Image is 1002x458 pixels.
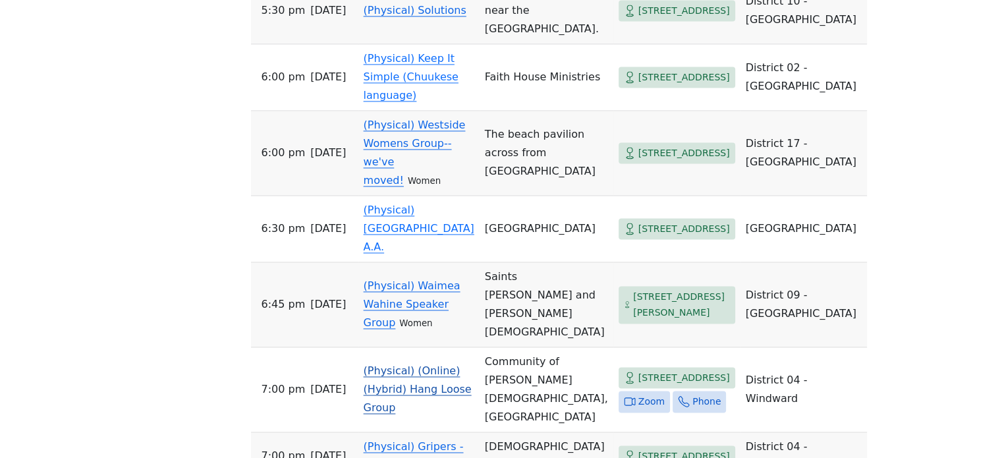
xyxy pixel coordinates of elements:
[408,176,441,186] small: Women
[364,279,460,329] a: (Physical) Waimea Wahine Speaker Group
[638,370,730,386] span: [STREET_ADDRESS]
[740,111,867,196] td: District 17 - [GEOGRAPHIC_DATA]
[364,204,474,253] a: (Physical) [GEOGRAPHIC_DATA] A.A.
[638,69,730,86] span: [STREET_ADDRESS]
[262,144,306,162] span: 6:00 PM
[364,52,459,101] a: (Physical) Keep It Simple (Chuukese language)
[638,221,730,237] span: [STREET_ADDRESS]
[364,119,466,186] a: (Physical) Westside Womens Group--we've moved!
[262,1,306,20] span: 5:30 PM
[310,295,346,314] span: [DATE]
[638,393,665,410] span: Zoom
[262,380,306,399] span: 7:00 PM
[364,4,466,16] a: (Physical) Solutions
[480,262,613,347] td: Saints [PERSON_NAME] and [PERSON_NAME][DEMOGRAPHIC_DATA]
[740,44,867,111] td: District 02 - [GEOGRAPHIC_DATA]
[310,144,346,162] span: [DATE]
[310,1,346,20] span: [DATE]
[364,364,472,414] a: (Physical) (Online) (Hybrid) Hang Loose Group
[740,262,867,347] td: District 09 - [GEOGRAPHIC_DATA]
[480,111,613,196] td: The beach pavilion across from [GEOGRAPHIC_DATA]
[638,3,730,19] span: [STREET_ADDRESS]
[262,219,306,238] span: 6:30 PM
[633,289,730,321] span: [STREET_ADDRESS][PERSON_NAME]
[480,44,613,111] td: Faith House Ministries
[740,347,867,432] td: District 04 - Windward
[638,145,730,161] span: [STREET_ADDRESS]
[310,219,346,238] span: [DATE]
[480,347,613,432] td: Community of [PERSON_NAME][DEMOGRAPHIC_DATA], [GEOGRAPHIC_DATA]
[310,380,346,399] span: [DATE]
[399,318,432,328] small: Women
[740,196,867,262] td: [GEOGRAPHIC_DATA]
[310,68,346,86] span: [DATE]
[262,295,306,314] span: 6:45 PM
[480,196,613,262] td: [GEOGRAPHIC_DATA]
[262,68,306,86] span: 6:00 PM
[692,393,721,410] span: Phone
